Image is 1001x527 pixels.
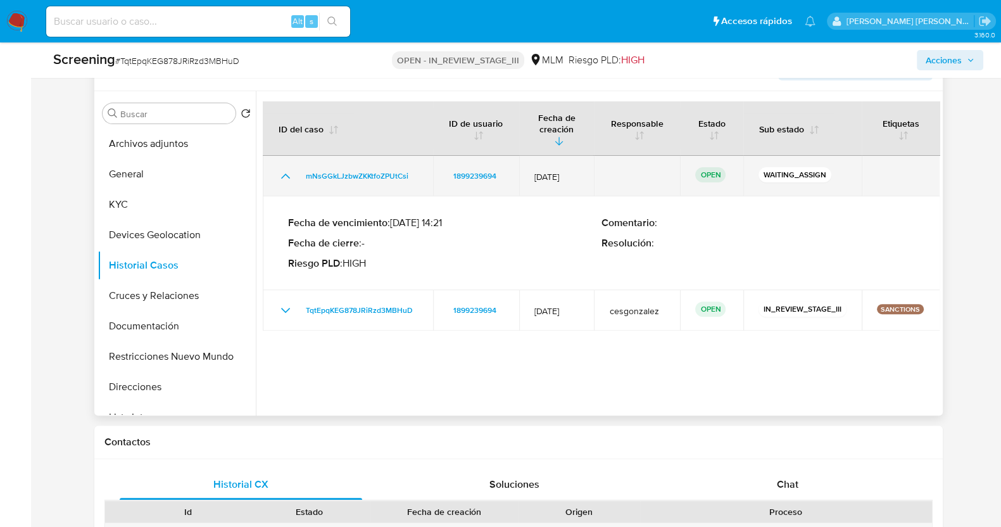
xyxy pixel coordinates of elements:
button: search-icon [319,13,345,30]
span: Soluciones [489,477,539,492]
div: MLM [529,53,563,67]
h1: Contactos [104,436,933,448]
p: OPEN - IN_REVIEW_STAGE_III [392,51,524,69]
input: Buscar [120,108,230,120]
span: HIGH [621,53,645,67]
div: Origen [527,505,631,518]
button: Documentación [98,311,256,341]
button: Historial Casos [98,250,256,281]
input: Buscar usuario o caso... [46,13,350,30]
p: baltazar.cabreradupeyron@mercadolibre.com.mx [847,15,974,27]
span: Chat [777,477,798,492]
div: Estado [258,505,362,518]
button: Archivos adjuntos [98,129,256,159]
button: Restricciones Nuevo Mundo [98,341,256,372]
div: Proceso [649,505,923,518]
div: Fecha de creación [379,505,509,518]
a: Salir [978,15,992,28]
span: s [310,15,313,27]
span: Historial CX [213,477,268,492]
span: 3.160.0 [974,30,995,40]
button: Acciones [917,50,983,70]
span: # TqtEpqKEG878JRiRzd3MBHuD [115,54,239,67]
button: Cruces y Relaciones [98,281,256,311]
button: KYC [98,189,256,220]
span: Acciones [926,50,962,70]
span: Accesos rápidos [721,15,792,28]
button: Volver al orden por defecto [241,108,251,122]
button: Devices Geolocation [98,220,256,250]
b: Screening [53,49,115,69]
span: Riesgo PLD: [569,53,645,67]
button: Direcciones [98,372,256,402]
button: Buscar [108,108,118,118]
div: Id [136,505,240,518]
button: General [98,159,256,189]
a: Notificaciones [805,16,815,27]
button: Lista Interna [98,402,256,433]
span: Alt [293,15,303,27]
